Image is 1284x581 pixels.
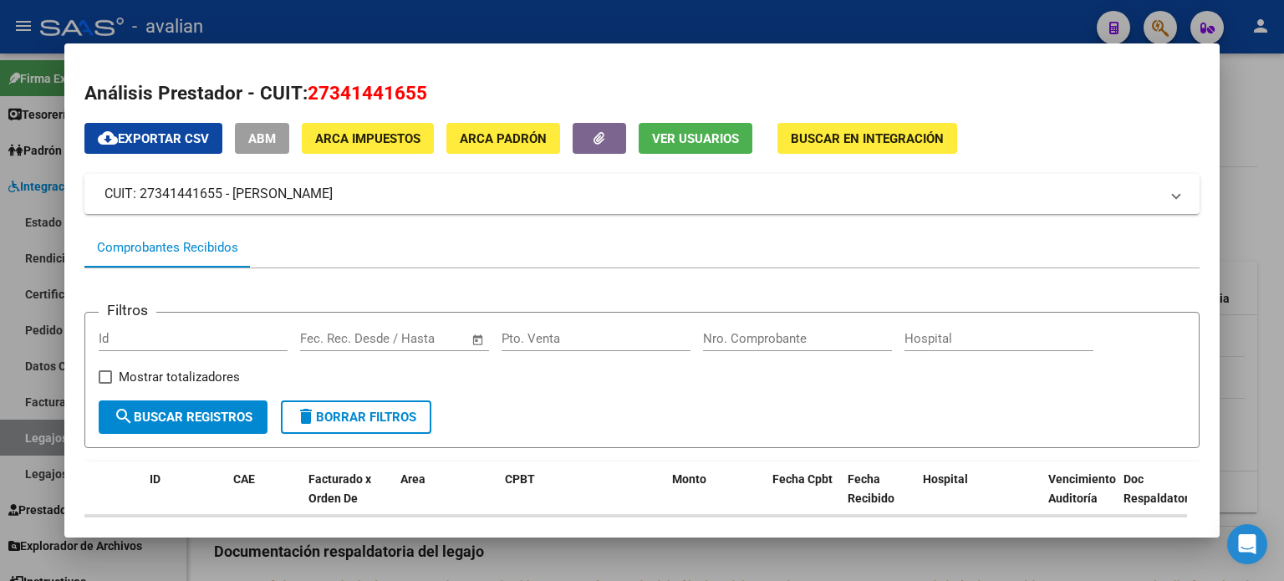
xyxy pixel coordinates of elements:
[98,131,209,146] span: Exportar CSV
[98,128,118,148] mat-icon: cloud_download
[308,82,427,104] span: 27341441655
[84,174,1200,214] mat-expansion-panel-header: CUIT: 27341441655 - [PERSON_NAME]
[1227,524,1267,564] div: Open Intercom Messenger
[300,331,354,346] input: Start date
[498,461,665,535] datatable-header-cell: CPBT
[315,131,420,146] span: ARCA Impuestos
[672,472,706,486] span: Monto
[446,123,560,154] button: ARCA Padrón
[468,330,487,349] button: Open calendar
[150,472,160,486] span: ID
[505,472,535,486] span: CPBT
[248,131,276,146] span: ABM
[841,461,916,535] datatable-header-cell: Fecha Recibido
[233,472,255,486] span: CAE
[665,461,766,535] datatable-header-cell: Monto
[394,461,498,535] datatable-header-cell: Area
[281,400,431,434] button: Borrar Filtros
[1117,461,1217,535] datatable-header-cell: Doc Respaldatoria
[308,472,371,505] span: Facturado x Orden De
[400,472,425,486] span: Area
[227,461,302,535] datatable-header-cell: CAE
[652,131,739,146] span: Ver Usuarios
[848,472,894,505] span: Fecha Recibido
[916,461,1042,535] datatable-header-cell: Hospital
[114,406,134,426] mat-icon: search
[302,461,394,535] datatable-header-cell: Facturado x Orden De
[143,461,227,535] datatable-header-cell: ID
[97,238,238,257] div: Comprobantes Recibidos
[119,367,240,387] span: Mostrar totalizadores
[369,331,451,346] input: End date
[1042,461,1117,535] datatable-header-cell: Vencimiento Auditoría
[235,123,289,154] button: ABM
[114,410,252,425] span: Buscar Registros
[639,123,752,154] button: Ver Usuarios
[1048,472,1116,505] span: Vencimiento Auditoría
[777,123,957,154] button: Buscar en Integración
[1123,472,1199,505] span: Doc Respaldatoria
[84,123,222,154] button: Exportar CSV
[302,123,434,154] button: ARCA Impuestos
[296,410,416,425] span: Borrar Filtros
[460,131,547,146] span: ARCA Padrón
[772,472,833,486] span: Fecha Cpbt
[99,400,267,434] button: Buscar Registros
[766,461,841,535] datatable-header-cell: Fecha Cpbt
[791,131,944,146] span: Buscar en Integración
[104,184,1159,204] mat-panel-title: CUIT: 27341441655 - [PERSON_NAME]
[99,299,156,321] h3: Filtros
[923,472,968,486] span: Hospital
[296,406,316,426] mat-icon: delete
[84,79,1200,108] h2: Análisis Prestador - CUIT:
